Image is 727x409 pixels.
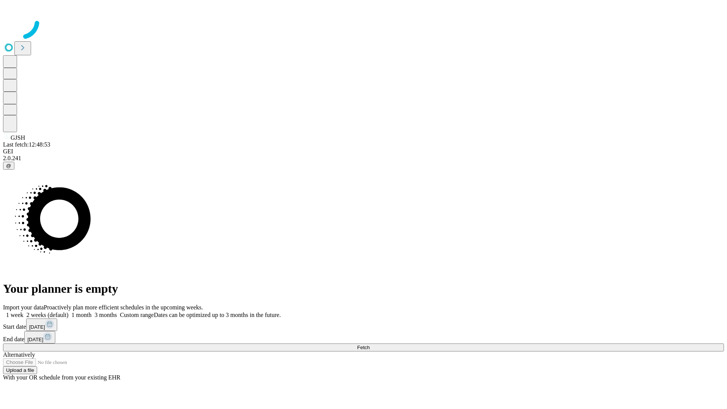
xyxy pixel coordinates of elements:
[3,141,50,148] span: Last fetch: 12:48:53
[154,312,281,318] span: Dates can be optimized up to 3 months in the future.
[27,337,43,342] span: [DATE]
[6,163,11,169] span: @
[6,312,23,318] span: 1 week
[95,312,117,318] span: 3 months
[3,343,724,351] button: Fetch
[29,324,45,330] span: [DATE]
[72,312,92,318] span: 1 month
[24,331,55,343] button: [DATE]
[27,312,69,318] span: 2 weeks (default)
[3,318,724,331] div: Start date
[357,345,370,350] span: Fetch
[3,162,14,170] button: @
[3,148,724,155] div: GEI
[3,304,44,311] span: Import your data
[3,366,37,374] button: Upload a file
[26,318,57,331] button: [DATE]
[3,155,724,162] div: 2.0.241
[44,304,203,311] span: Proactively plan more efficient schedules in the upcoming weeks.
[11,134,25,141] span: GJSH
[3,331,724,343] div: End date
[3,374,120,381] span: With your OR schedule from your existing EHR
[3,282,724,296] h1: Your planner is empty
[120,312,154,318] span: Custom range
[3,351,35,358] span: Alternatively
